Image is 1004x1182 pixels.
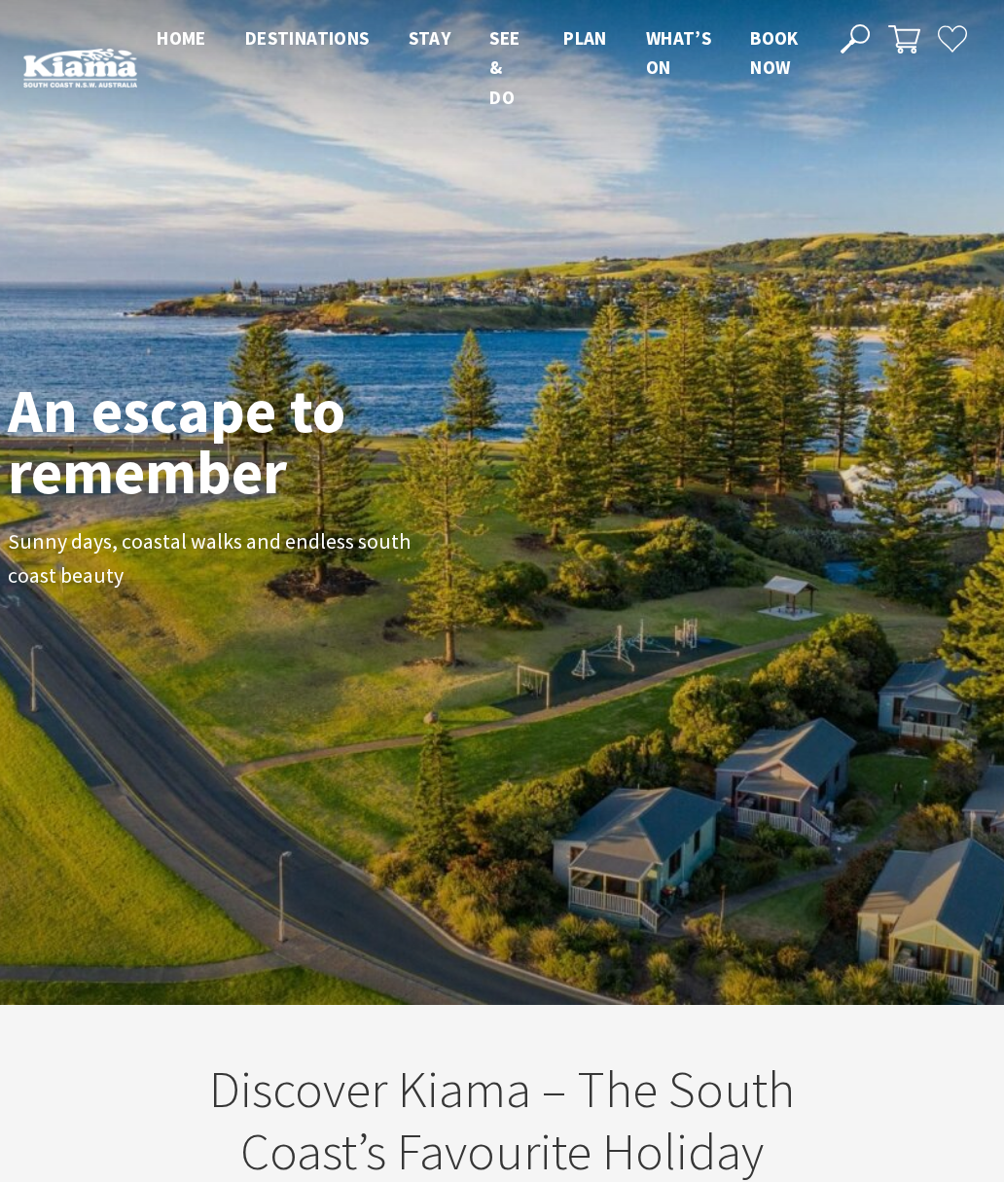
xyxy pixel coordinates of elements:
span: See & Do [489,26,520,109]
span: Plan [563,26,607,50]
span: Home [157,26,206,50]
span: Book now [750,26,799,79]
span: Destinations [245,26,370,50]
h1: An escape to remember [8,380,543,502]
span: What’s On [646,26,711,79]
p: Sunny days, coastal walks and endless south coast beauty [8,525,446,593]
img: Kiama Logo [23,48,137,87]
span: Stay [409,26,451,50]
nav: Main Menu [137,23,818,112]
